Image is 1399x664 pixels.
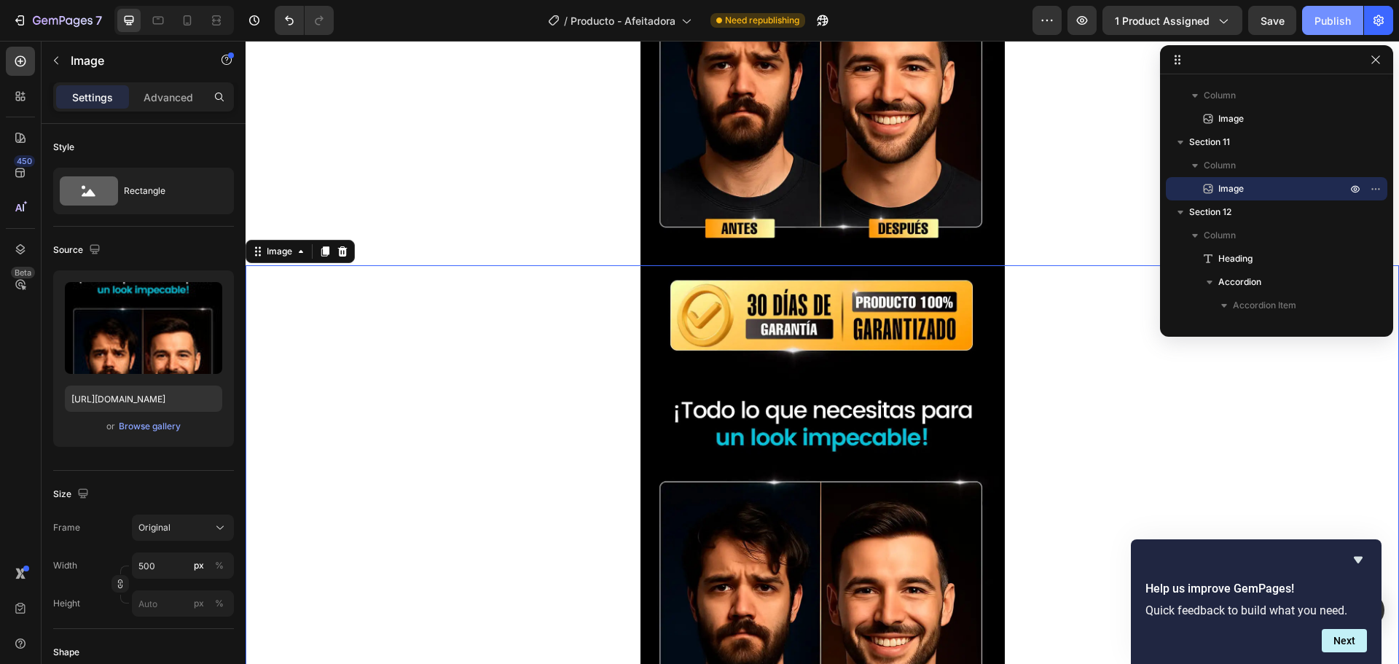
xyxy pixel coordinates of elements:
button: Next question [1322,629,1367,652]
span: Column [1204,228,1236,243]
span: Heading [1218,251,1253,266]
input: https://example.com/image.jpg [65,386,222,412]
div: Image [18,204,50,217]
button: Publish [1302,6,1363,35]
button: Original [132,515,234,541]
button: px [211,595,228,612]
p: Image [71,52,195,69]
button: 7 [6,6,109,35]
span: Image [1218,181,1244,196]
span: or [106,418,115,435]
div: Publish [1314,13,1351,28]
p: 7 [95,12,102,29]
div: % [215,597,224,610]
span: Save [1261,15,1285,27]
p: Settings [72,90,113,105]
p: Advanced [144,90,193,105]
button: Browse gallery [118,419,181,434]
div: % [215,559,224,572]
div: Help us improve GemPages! [1145,551,1367,652]
img: preview-image [65,282,222,374]
button: 1 product assigned [1102,6,1242,35]
span: Original [138,521,171,534]
h2: Help us improve GemPages! [1145,580,1367,598]
span: Accordion [1218,275,1261,289]
span: Section 12 [1189,205,1231,219]
input: px% [132,552,234,579]
div: Beta [11,267,35,278]
div: px [194,559,204,572]
span: Accordion Item [1233,298,1296,313]
div: Undo/Redo [275,6,334,35]
span: / [564,13,568,28]
button: px [211,557,228,574]
input: px% [132,590,234,617]
span: 1 product assigned [1115,13,1210,28]
span: Image [1218,112,1244,126]
button: Save [1248,6,1296,35]
span: Need republishing [725,14,799,27]
div: Shape [53,646,79,659]
span: Section 11 [1189,135,1230,149]
button: Hide survey [1349,551,1367,569]
div: Browse gallery [119,420,181,433]
div: Rectangle [124,174,213,208]
label: Width [53,559,77,572]
label: Frame [53,521,80,534]
div: Style [53,141,74,154]
div: px [194,597,204,610]
button: % [190,595,208,612]
p: Quick feedback to build what you need. [1145,604,1367,617]
span: Producto - Afeitadora [571,13,675,28]
label: Height [53,597,80,610]
div: Source [53,241,103,260]
div: 450 [14,155,35,167]
div: Size [53,485,92,504]
span: Column [1204,88,1236,103]
span: Column [1204,158,1236,173]
iframe: Design area [246,41,1399,664]
button: % [190,557,208,574]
